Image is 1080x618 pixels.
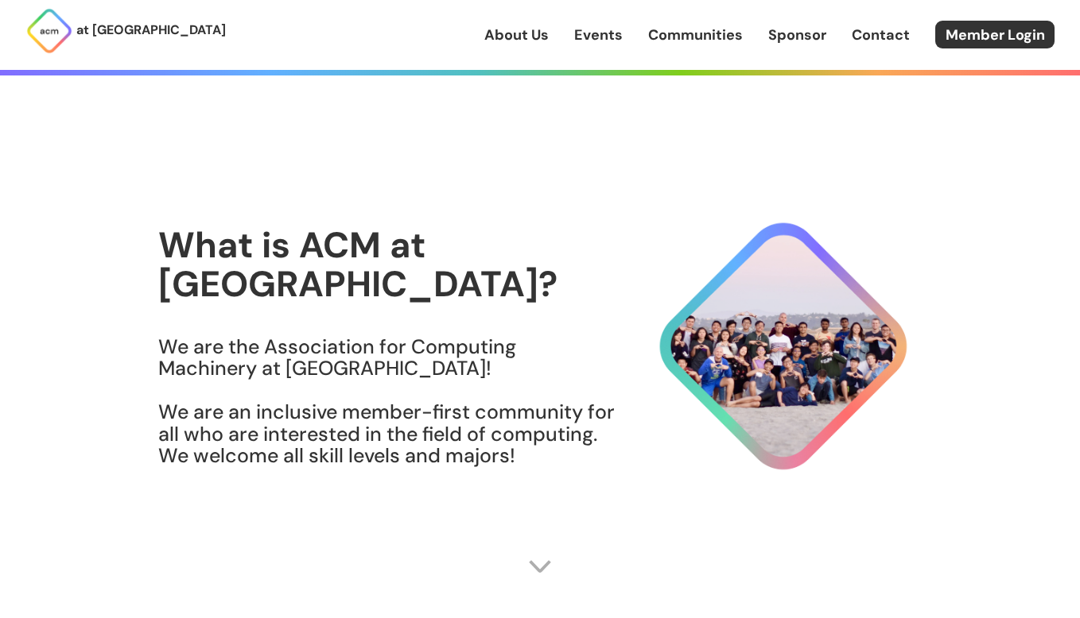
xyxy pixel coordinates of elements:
img: Scroll Arrow [528,554,552,578]
a: Sponsor [768,25,826,45]
a: Events [574,25,623,45]
a: Member Login [935,21,1055,48]
h3: We are the Association for Computing Machinery at [GEOGRAPHIC_DATA]! We are an inclusive member-f... [158,336,616,467]
p: at [GEOGRAPHIC_DATA] [76,20,226,41]
a: Communities [648,25,743,45]
a: at [GEOGRAPHIC_DATA] [25,7,226,55]
img: ACM Logo [25,7,73,55]
h1: What is ACM at [GEOGRAPHIC_DATA]? [158,226,616,304]
a: About Us [484,25,549,45]
img: About Hero Image [616,208,922,485]
a: Contact [852,25,910,45]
